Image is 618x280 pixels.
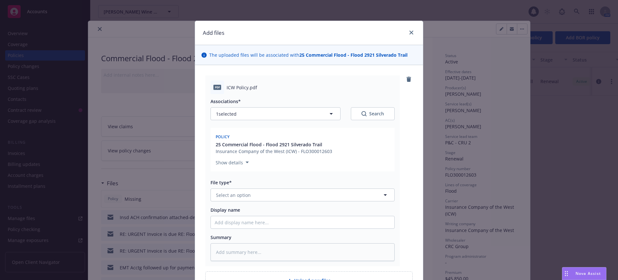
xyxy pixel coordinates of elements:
span: Nova Assist [576,271,601,276]
button: Select an option [211,188,395,201]
span: Summary [211,234,231,240]
button: Nova Assist [562,267,606,280]
span: Display name [211,207,240,213]
input: Add display name here... [211,216,394,228]
div: Drag to move [562,267,570,280]
span: Select an option [216,192,251,198]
